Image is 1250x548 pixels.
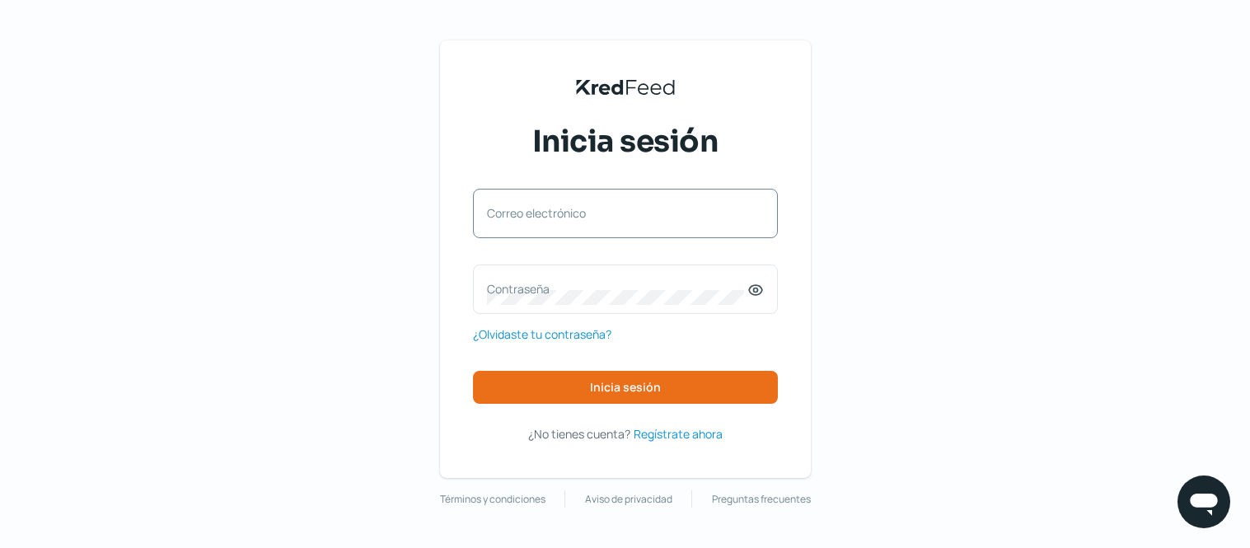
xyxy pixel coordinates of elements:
a: Aviso de privacidad [585,490,672,508]
button: Inicia sesión [473,371,778,404]
span: Inicia sesión [590,382,661,393]
span: ¿No tienes cuenta? [528,426,630,442]
label: Contraseña [487,281,747,297]
a: ¿Olvidaste tu contraseña? [473,324,611,344]
label: Correo electrónico [487,205,747,221]
a: Términos y condiciones [440,490,545,508]
a: Regístrate ahora [634,424,723,444]
span: Inicia sesión [532,121,719,162]
img: chatIcon [1187,485,1220,518]
a: Preguntas frecuentes [712,490,811,508]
